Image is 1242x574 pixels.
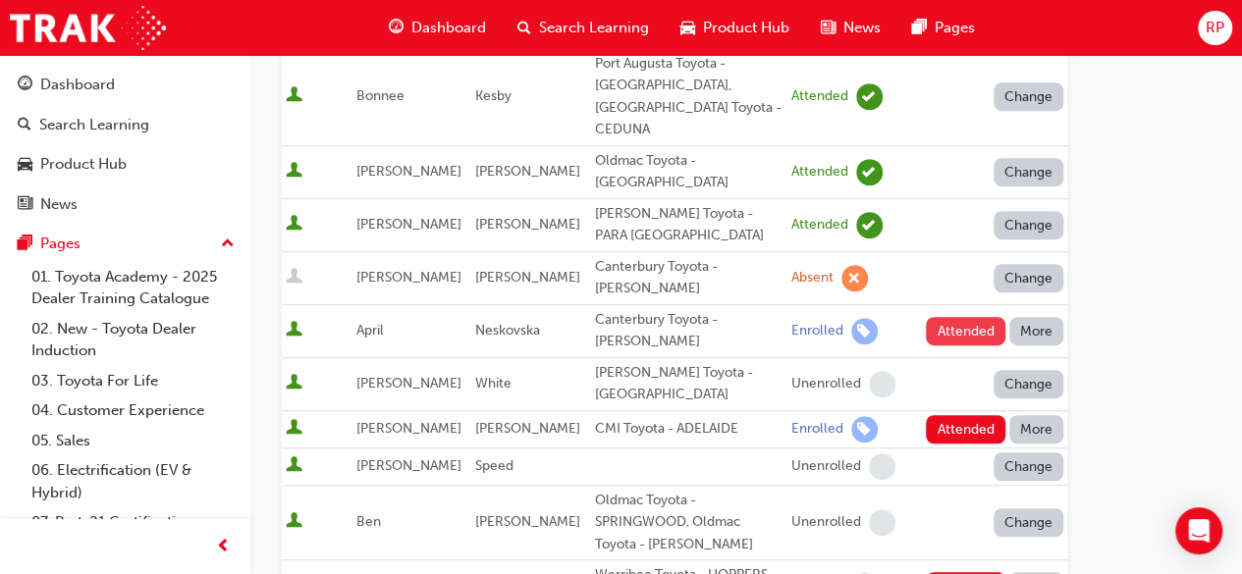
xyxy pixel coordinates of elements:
[994,370,1064,398] button: Change
[286,419,302,439] span: User is active
[912,16,927,40] span: pages-icon
[703,17,789,39] span: Product Hub
[8,63,243,226] button: DashboardSearch LearningProduct HubNews
[8,226,243,262] button: Pages
[356,269,461,286] span: [PERSON_NAME]
[24,426,243,456] a: 05. Sales
[1198,11,1232,45] button: RP
[39,114,149,136] div: Search Learning
[791,216,848,235] div: Attended
[896,8,991,48] a: pages-iconPages
[8,67,243,103] a: Dashboard
[502,8,665,48] a: search-iconSearch Learning
[595,150,783,194] div: Oldmac Toyota - [GEOGRAPHIC_DATA]
[40,193,78,216] div: News
[539,17,649,39] span: Search Learning
[8,146,243,183] a: Product Hub
[994,158,1064,186] button: Change
[389,16,404,40] span: guage-icon
[791,457,861,476] div: Unenrolled
[595,203,783,247] div: [PERSON_NAME] Toyota - PARA [GEOGRAPHIC_DATA]
[286,374,302,393] span: User is active
[411,17,486,39] span: Dashboard
[24,455,243,507] a: 06. Electrification (EV & Hybrid)
[926,415,1005,444] button: Attended
[356,420,461,437] span: [PERSON_NAME]
[595,256,783,300] div: Canterbury Toyota - [PERSON_NAME]
[18,117,31,134] span: search-icon
[286,86,302,106] span: User is active
[356,457,461,474] span: [PERSON_NAME]
[40,74,115,96] div: Dashboard
[286,268,302,287] span: User is inactive
[1206,17,1224,39] span: RP
[475,420,580,437] span: [PERSON_NAME]
[856,83,883,110] span: learningRecordVerb_ATTEND-icon
[24,314,243,366] a: 02. New - Toyota Dealer Induction
[24,507,243,538] a: 07. Parts21 Certification
[40,233,81,255] div: Pages
[24,366,243,396] a: 03. Toyota For Life
[926,317,1005,345] button: Attended
[24,262,243,314] a: 01. Toyota Academy - 2025 Dealer Training Catalogue
[791,269,834,287] div: Absent
[8,107,243,143] a: Search Learning
[791,375,861,393] div: Unenrolled
[856,212,883,238] span: learningRecordVerb_ATTEND-icon
[595,309,783,353] div: Canterbury Toyota - [PERSON_NAME]
[24,395,243,426] a: 04. Customer Experience
[1175,507,1222,554] div: Open Intercom Messenger
[1009,415,1064,444] button: More
[475,375,512,391] span: White
[680,16,695,40] span: car-icon
[475,216,580,233] span: [PERSON_NAME]
[356,163,461,180] span: [PERSON_NAME]
[994,452,1064,481] button: Change
[791,322,843,340] div: Enrolled
[18,235,32,253] span: pages-icon
[8,186,243,223] a: News
[851,416,878,443] span: learningRecordVerb_ENROLL-icon
[595,490,783,556] div: Oldmac Toyota - SPRINGWOOD, Oldmac Toyota - [PERSON_NAME]
[595,362,783,406] div: [PERSON_NAME] Toyota - [GEOGRAPHIC_DATA]
[286,162,302,182] span: User is active
[517,16,531,40] span: search-icon
[475,513,580,530] span: [PERSON_NAME]
[475,457,513,474] span: Speed
[791,513,861,532] div: Unenrolled
[843,17,881,39] span: News
[475,163,580,180] span: [PERSON_NAME]
[1009,317,1064,345] button: More
[869,371,895,397] span: learningRecordVerb_NONE-icon
[994,82,1064,111] button: Change
[791,87,848,106] div: Attended
[475,322,540,339] span: Neskovska
[10,6,166,50] img: Trak
[851,318,878,344] span: learningRecordVerb_ENROLL-icon
[791,420,843,439] div: Enrolled
[286,215,302,235] span: User is active
[595,418,783,441] div: CMI Toyota - ADELAIDE
[18,77,32,94] span: guage-icon
[994,264,1064,292] button: Change
[805,8,896,48] a: news-iconNews
[935,17,975,39] span: Pages
[665,8,805,48] a: car-iconProduct Hub
[18,196,32,214] span: news-icon
[791,163,848,182] div: Attended
[221,232,235,257] span: up-icon
[356,216,461,233] span: [PERSON_NAME]
[356,375,461,391] span: [PERSON_NAME]
[475,87,512,104] span: Kesby
[18,156,32,174] span: car-icon
[821,16,836,40] span: news-icon
[356,322,384,339] span: April
[373,8,502,48] a: guage-iconDashboard
[286,321,302,340] span: User is active
[216,535,231,559] span: prev-icon
[40,153,127,176] div: Product Hub
[856,159,883,185] span: learningRecordVerb_ATTEND-icon
[841,265,868,291] span: learningRecordVerb_ABSENT-icon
